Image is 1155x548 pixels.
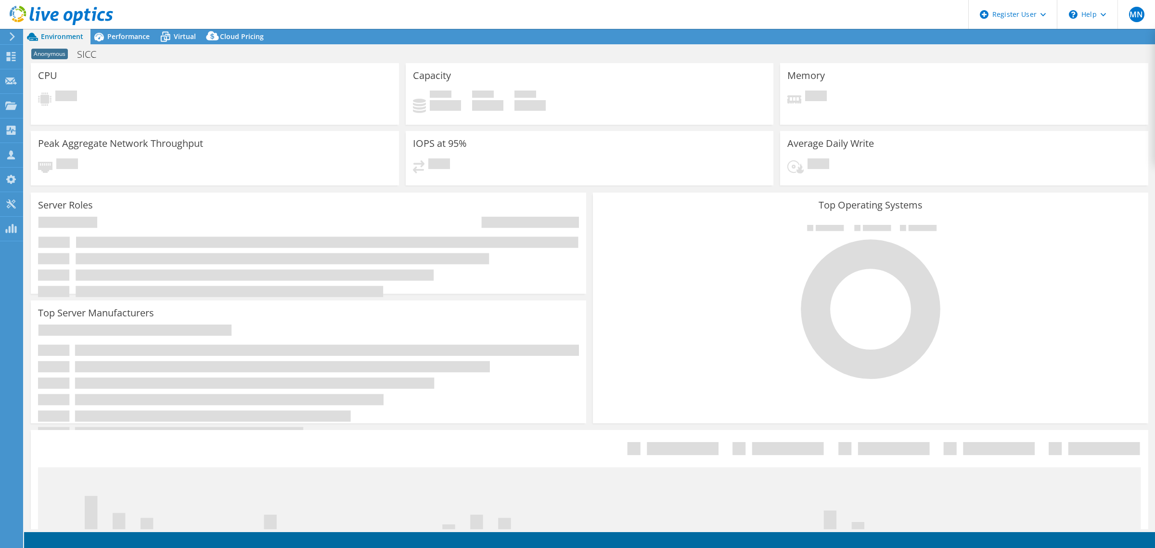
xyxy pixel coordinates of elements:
span: Pending [428,158,450,171]
span: Cloud Pricing [220,32,264,41]
h3: Top Server Manufacturers [38,308,154,318]
span: Free [472,91,494,100]
h3: Capacity [413,70,451,81]
h3: Average Daily Write [787,138,874,149]
span: Total [514,91,536,100]
svg: \n [1069,10,1078,19]
span: MN [1129,7,1144,22]
h4: 0 GiB [472,100,503,111]
span: Pending [55,91,77,104]
span: Anonymous [31,49,68,59]
span: Performance [107,32,150,41]
h4: 0 GiB [430,100,461,111]
h3: Peak Aggregate Network Throughput [38,138,203,149]
h1: SICC [73,49,111,60]
span: Virtual [174,32,196,41]
h3: IOPS at 95% [413,138,467,149]
h3: Top Operating Systems [600,200,1141,210]
h3: Memory [787,70,825,81]
span: Used [430,91,451,100]
h3: Server Roles [38,200,93,210]
span: Pending [808,158,829,171]
span: Pending [56,158,78,171]
span: Environment [41,32,83,41]
h4: 0 GiB [514,100,546,111]
span: Pending [805,91,827,104]
h3: CPU [38,70,57,81]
